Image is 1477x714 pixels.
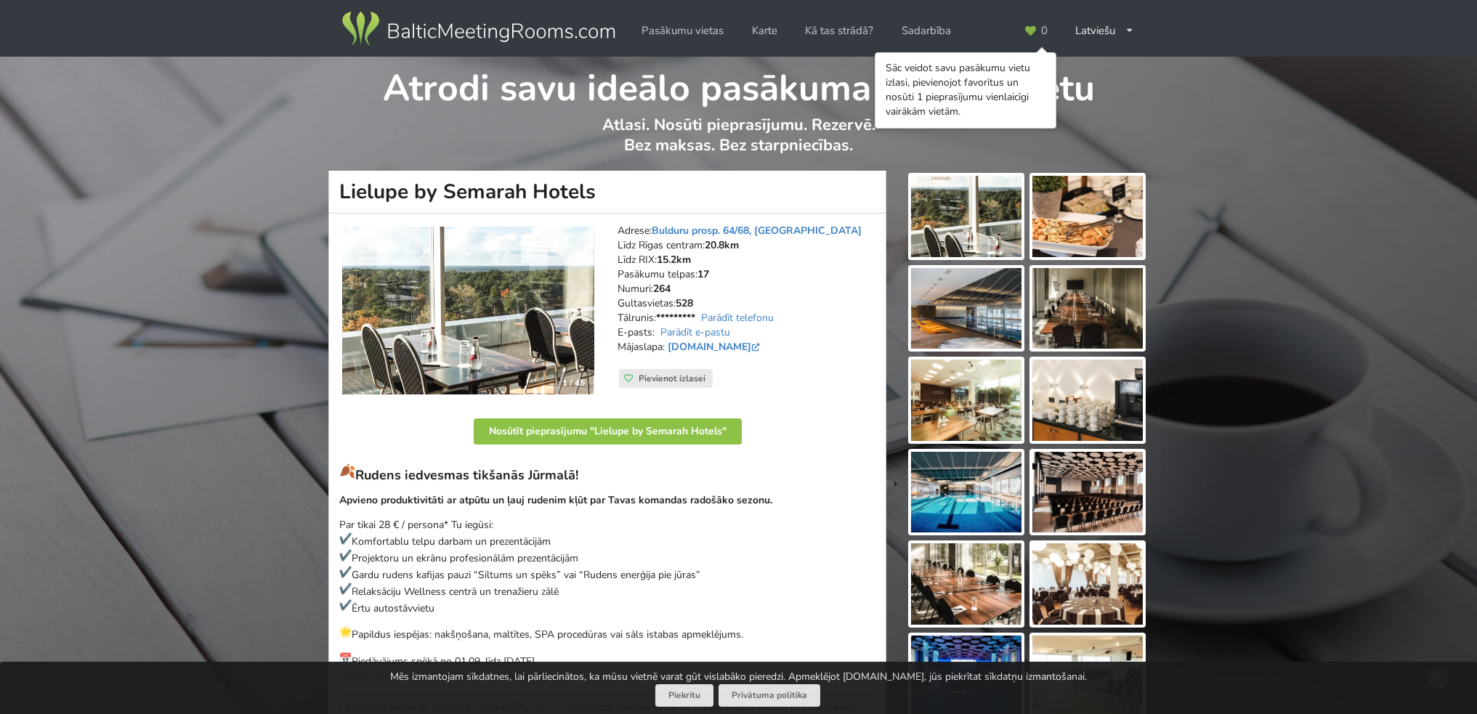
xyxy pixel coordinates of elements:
[554,372,594,394] div: 1 / 45
[1041,25,1048,36] span: 0
[339,583,352,595] img: ✔️
[339,463,875,484] h3: Rudens iedvesmas tikšanās Jūrmalā!
[657,253,691,267] strong: 15.2km
[339,625,875,642] p: Papildus iespējas: nakšņošana, maltītes, SPA procedūras vai sāls istabas apmeklējums.
[1032,543,1143,625] img: Lielupe by Semarah Hotels | Jūrmala | Pasākumu vieta - galerijas bilde
[719,684,820,707] a: Privātuma politika
[339,9,618,49] img: Baltic Meeting Rooms
[339,463,355,479] img: 🍂
[911,360,1021,441] img: Lielupe by Semarah Hotels | Jūrmala | Pasākumu vieta - galerijas bilde
[329,57,1148,112] h1: Atrodi savu ideālo pasākuma norises vietu
[660,325,730,339] a: Parādīt e-pastu
[701,311,774,325] a: Parādīt telefonu
[705,238,739,252] strong: 20.8km
[1032,360,1143,441] img: Lielupe by Semarah Hotels | Jūrmala | Pasākumu vieta - galerijas bilde
[1032,268,1143,349] img: Lielupe by Semarah Hotels | Jūrmala | Pasākumu vieta - galerijas bilde
[339,518,875,615] p: Par tikai 28 € / persona* Tu iegūsi: Komfortablu telpu darbam un prezentācijām Projektoru un ekrā...
[339,566,352,578] img: ✔️
[668,340,763,354] a: [DOMAIN_NAME]
[886,61,1045,119] div: Sāc veidot savu pasākumu vietu izlasi, pievienojot favorītus un nosūti 1 pieprasījumu vienlaicīgi...
[911,543,1021,625] img: Lielupe by Semarah Hotels | Jūrmala | Pasākumu vieta - galerijas bilde
[742,17,788,45] a: Karte
[676,296,693,310] strong: 528
[339,549,352,561] img: ✔️
[911,452,1021,533] img: Lielupe by Semarah Hotels | Jūrmala | Pasākumu vieta - galerijas bilde
[1032,176,1143,257] img: Lielupe by Semarah Hotels | Jūrmala | Pasākumu vieta - galerijas bilde
[339,493,772,507] strong: Apvieno produktivitāti ar atpūtu un ļauj rudenim kļūt par Tavas komandas radošāko sezonu.
[328,171,886,214] h1: Lielupe by Semarah Hotels
[697,267,709,281] strong: 17
[339,599,352,612] img: ✔️
[329,115,1148,171] p: Atlasi. Nosūti pieprasījumu. Rezervē. Bez maksas. Bez starpniecības.
[618,224,875,369] address: Adrese: Līdz Rīgas centram: Līdz RIX: Pasākumu telpas: Numuri: Gultasvietas: Tālrunis: E-pasts: M...
[795,17,883,45] a: Kā tas strādā?
[1065,17,1144,45] div: Latviešu
[911,176,1021,257] img: Lielupe by Semarah Hotels | Jūrmala | Pasākumu vieta - galerijas bilde
[911,268,1021,349] img: Lielupe by Semarah Hotels | Jūrmala | Pasākumu vieta - galerijas bilde
[339,625,352,638] img: 🌟
[339,532,352,545] img: ✔️
[474,418,742,445] button: Nosūtīt pieprasījumu "Lielupe by Semarah Hotels"
[1032,452,1143,533] img: Lielupe by Semarah Hotels | Jūrmala | Pasākumu vieta - galerijas bilde
[339,652,875,683] p: Piedāvājums spēkā no 01.09. līdz [DATE] *Sākot no 10 personām, atkarībā no pieejamības
[655,684,713,707] button: Piekrītu
[639,373,705,384] span: Pievienot izlasei
[631,17,734,45] a: Pasākumu vietas
[342,227,594,395] a: Viesnīca | Jūrmala | Lielupe by Semarah Hotels 1 / 45
[653,282,671,296] strong: 264
[891,17,961,45] a: Sadarbība
[339,652,352,665] img: 📅
[652,224,862,238] a: Bulduru prosp. 64/68, [GEOGRAPHIC_DATA]
[342,227,594,395] img: Viesnīca | Jūrmala | Lielupe by Semarah Hotels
